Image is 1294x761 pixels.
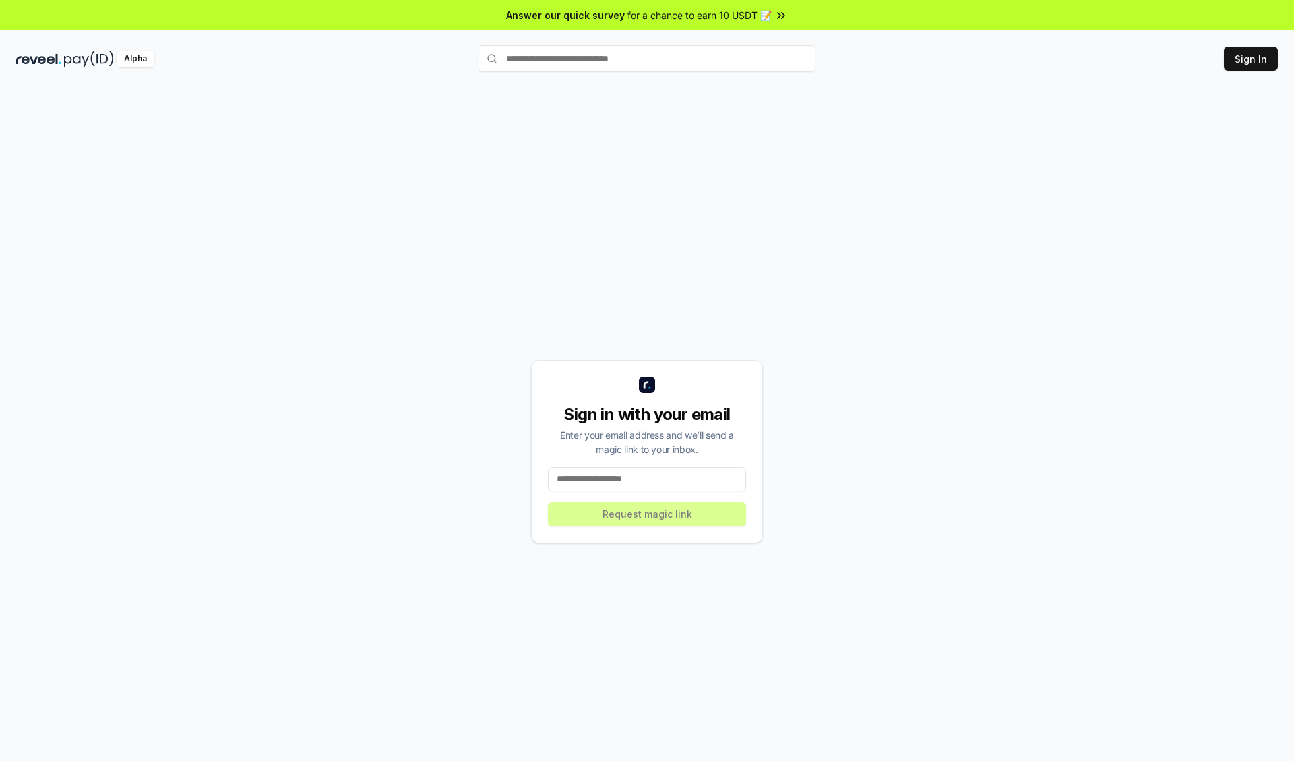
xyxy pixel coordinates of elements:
span: for a chance to earn 10 USDT 📝 [627,8,772,22]
img: pay_id [64,51,114,67]
button: Sign In [1224,47,1278,71]
span: Answer our quick survey [506,8,625,22]
div: Alpha [117,51,154,67]
img: logo_small [639,377,655,393]
div: Sign in with your email [548,404,746,425]
div: Enter your email address and we’ll send a magic link to your inbox. [548,428,746,456]
img: reveel_dark [16,51,61,67]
